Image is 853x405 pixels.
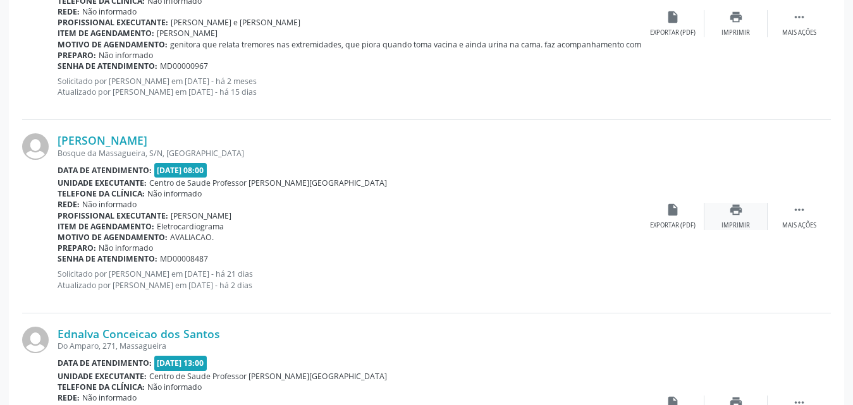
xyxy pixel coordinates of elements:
[721,28,750,37] div: Imprimir
[666,10,680,24] i: insert_drive_file
[82,392,137,403] span: Não informado
[58,39,168,50] b: Motivo de agendamento:
[154,356,207,370] span: [DATE] 13:00
[22,327,49,353] img: img
[160,61,208,71] span: MD00000967
[58,253,157,264] b: Senha de atendimento:
[149,178,387,188] span: Centro de Saude Professor [PERSON_NAME][GEOGRAPHIC_DATA]
[650,221,696,230] div: Exportar (PDF)
[58,327,220,341] a: Ednalva Conceicao dos Santos
[58,371,147,382] b: Unidade executante:
[58,232,168,243] b: Motivo de agendamento:
[58,188,145,199] b: Telefone da clínica:
[157,28,218,39] span: [PERSON_NAME]
[58,133,147,147] a: [PERSON_NAME]
[170,39,701,50] span: genitora que relata tremores nas extremidades, que piora quando toma vacina e ainda urina na cama...
[58,221,154,232] b: Item de agendamento:
[82,6,137,17] span: Não informado
[58,28,154,39] b: Item de agendamento:
[22,133,49,160] img: img
[149,371,387,382] span: Centro de Saude Professor [PERSON_NAME][GEOGRAPHIC_DATA]
[147,382,202,392] span: Não informado
[58,50,96,61] b: Preparo:
[58,382,145,392] b: Telefone da clínica:
[157,221,224,232] span: Eletrocardiograma
[729,203,743,217] i: print
[99,50,153,61] span: Não informado
[782,28,816,37] div: Mais ações
[650,28,696,37] div: Exportar (PDF)
[58,165,152,176] b: Data de atendimento:
[154,163,207,178] span: [DATE] 08:00
[171,210,231,221] span: [PERSON_NAME]
[782,221,816,230] div: Mais ações
[729,10,743,24] i: print
[58,243,96,253] b: Preparo:
[58,210,168,221] b: Profissional executante:
[58,17,168,28] b: Profissional executante:
[58,341,641,351] div: Do Amparo, 271, Massagueira
[99,243,153,253] span: Não informado
[721,221,750,230] div: Imprimir
[171,17,300,28] span: [PERSON_NAME] e [PERSON_NAME]
[170,232,214,243] span: AVALIACAO.
[58,269,641,290] p: Solicitado por [PERSON_NAME] em [DATE] - há 21 dias Atualizado por [PERSON_NAME] em [DATE] - há 2...
[58,76,641,97] p: Solicitado por [PERSON_NAME] em [DATE] - há 2 meses Atualizado por [PERSON_NAME] em [DATE] - há 1...
[160,253,208,264] span: MD00008487
[58,6,80,17] b: Rede:
[82,199,137,210] span: Não informado
[792,10,806,24] i: 
[58,358,152,368] b: Data de atendimento:
[58,178,147,188] b: Unidade executante:
[58,392,80,403] b: Rede:
[58,199,80,210] b: Rede:
[147,188,202,199] span: Não informado
[58,148,641,159] div: Bosque da Massagueira, S/N, [GEOGRAPHIC_DATA]
[792,203,806,217] i: 
[58,61,157,71] b: Senha de atendimento:
[666,203,680,217] i: insert_drive_file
